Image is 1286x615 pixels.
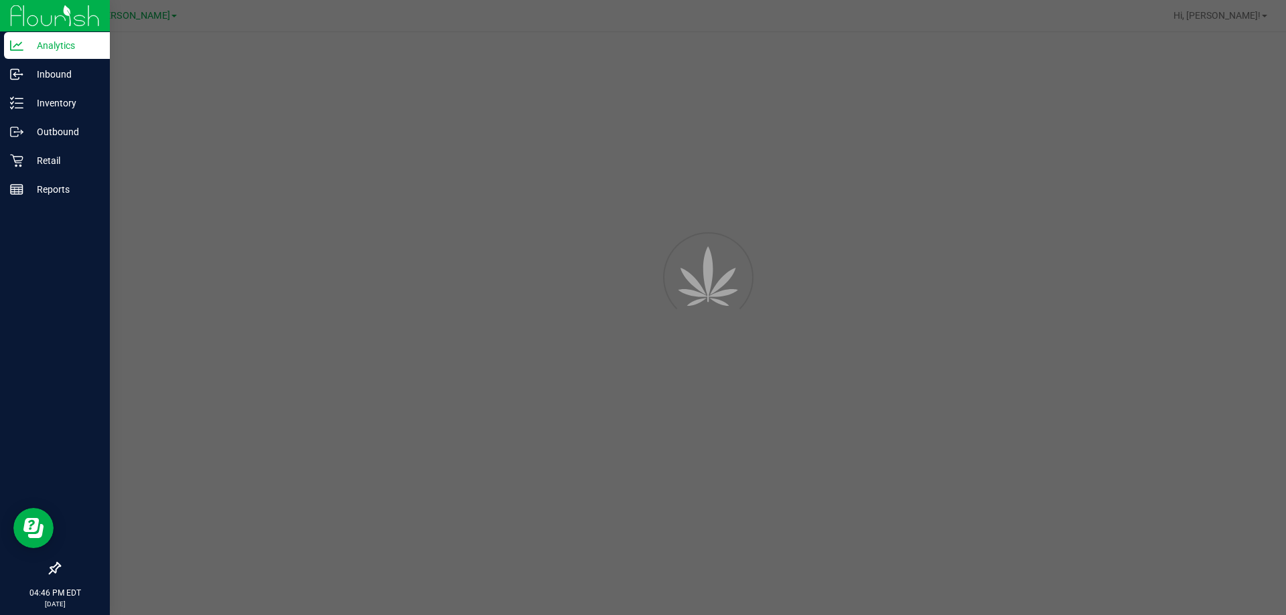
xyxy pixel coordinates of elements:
[6,587,104,599] p: 04:46 PM EDT
[10,68,23,81] inline-svg: Inbound
[10,154,23,167] inline-svg: Retail
[10,96,23,110] inline-svg: Inventory
[10,183,23,196] inline-svg: Reports
[6,599,104,609] p: [DATE]
[23,153,104,169] p: Retail
[23,124,104,140] p: Outbound
[10,39,23,52] inline-svg: Analytics
[10,125,23,139] inline-svg: Outbound
[23,37,104,54] p: Analytics
[13,508,54,548] iframe: Resource center
[23,95,104,111] p: Inventory
[23,181,104,197] p: Reports
[23,66,104,82] p: Inbound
